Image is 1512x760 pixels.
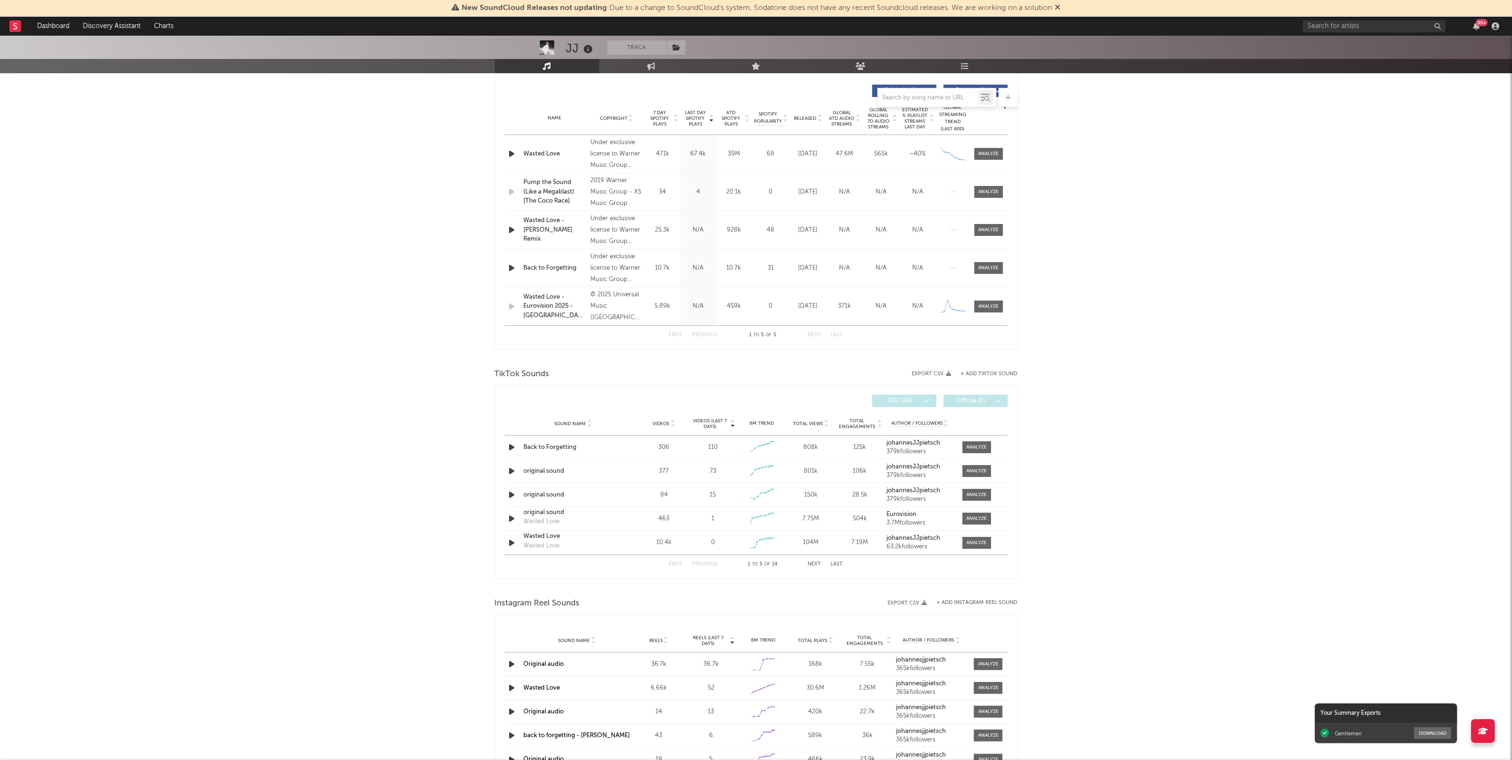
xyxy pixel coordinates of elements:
[642,514,686,524] div: 463
[902,225,934,235] div: N/A
[719,302,750,311] div: 459k
[902,302,934,311] div: N/A
[524,467,623,476] a: original sound
[944,85,1008,97] button: Features(1)
[590,251,642,285] div: Under exclusive license to Warner Music Group Germany Holding GmbH, © 2025 Manifester Music GmbH
[691,418,729,429] span: Videos (last 7 days)
[902,149,934,159] div: ~ 40 %
[872,85,936,97] button: Originals(4)
[524,443,623,452] a: Back to Forgetting
[524,115,586,122] div: Name
[764,562,770,566] span: of
[792,225,824,235] div: [DATE]
[647,263,678,273] div: 10.7k
[711,538,715,547] div: 0
[710,490,716,500] div: 15
[1303,20,1445,32] input: Search for artists
[878,398,922,404] span: UGC ( 14 )
[687,635,729,646] span: Reels (last 7 days)
[635,707,683,717] div: 14
[878,94,978,102] input: Search by song name or URL
[798,638,827,643] span: Total Plays
[896,728,967,735] a: johannesjjpietsch
[886,487,940,494] strong: johannesJJpietsch
[939,104,967,133] div: Global Streaming Trend (Last 60D)
[683,149,714,159] div: 67.4k
[789,443,833,452] div: 808k
[566,40,596,56] div: JJ
[866,187,897,197] div: N/A
[844,731,891,741] div: 36k
[687,731,735,741] div: 6
[647,149,678,159] div: 471k
[642,443,686,452] div: 306
[792,149,824,159] div: [DATE]
[719,263,750,273] div: 10.7k
[896,704,946,711] strong: johannesjjpietsch
[737,559,789,570] div: 1 5 14
[524,216,586,244] div: Wasted Love - [PERSON_NAME] Remix
[524,263,586,273] div: Back to Forgetting
[886,472,953,479] div: 379k followers
[524,732,630,739] a: back to forgetting - [PERSON_NAME]
[524,532,623,541] a: Wasted Love
[831,562,843,567] button: Last
[754,263,788,273] div: 31
[844,683,891,693] div: 1.26M
[555,421,587,427] span: Sound Name
[753,333,759,337] span: to
[912,371,952,377] button: Export CSV
[754,111,782,125] span: Spotify Popularity
[524,517,560,526] div: Wasted Love
[524,685,560,691] a: Wasted Love
[462,4,607,12] span: New SoundCloud Releases not updating
[635,660,683,669] div: 36.7k
[524,178,586,206] a: Pump the Sound (Like a Megablast) [The Coco Race]
[719,110,744,127] span: ATD Spotify Plays
[495,598,580,609] span: Instagram Reel Sounds
[524,149,586,159] div: Wasted Love
[590,289,642,323] div: © 2025 Universal Music ([GEOGRAPHIC_DATA]) A/S
[653,421,670,427] span: Videos
[950,398,993,404] span: Official ( 0 )
[794,116,817,121] span: Released
[896,737,967,743] div: 365k followers
[687,660,735,669] div: 36.7k
[687,707,735,717] div: 13
[495,369,549,380] span: TikTok Sounds
[740,420,784,427] div: 6M Trend
[896,665,967,672] div: 365k followers
[1476,19,1488,26] div: 99 +
[886,520,953,526] div: 3.7M followers
[524,292,586,321] a: Wasted Love - Eurovision 2025 - [GEOGRAPHIC_DATA] / [GEOGRAPHIC_DATA]
[754,225,788,235] div: 48
[791,660,839,669] div: 168k
[789,538,833,547] div: 104M
[683,302,714,311] div: N/A
[829,302,861,311] div: 371k
[888,600,927,606] button: Export CSV
[927,600,1018,605] div: + Add Instagram Reel Sound
[524,490,623,500] div: original sound
[789,514,833,524] div: 7.75M
[944,395,1008,407] button: Official(0)
[866,107,892,130] span: Global Rolling 7D Audio Streams
[524,661,564,667] a: Original audio
[642,538,686,547] div: 10.4k
[647,302,678,311] div: 5.89k
[829,187,861,197] div: N/A
[693,332,718,338] button: Previous
[896,713,967,720] div: 365k followers
[886,496,953,503] div: 379k followers
[607,40,667,55] button: Track
[635,731,683,741] div: 43
[683,225,714,235] div: N/A
[886,535,940,541] strong: johannesJJpietsch
[886,464,953,470] a: johannesJJpietsch
[902,187,934,197] div: N/A
[792,263,824,273] div: [DATE]
[791,683,839,693] div: 30.6M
